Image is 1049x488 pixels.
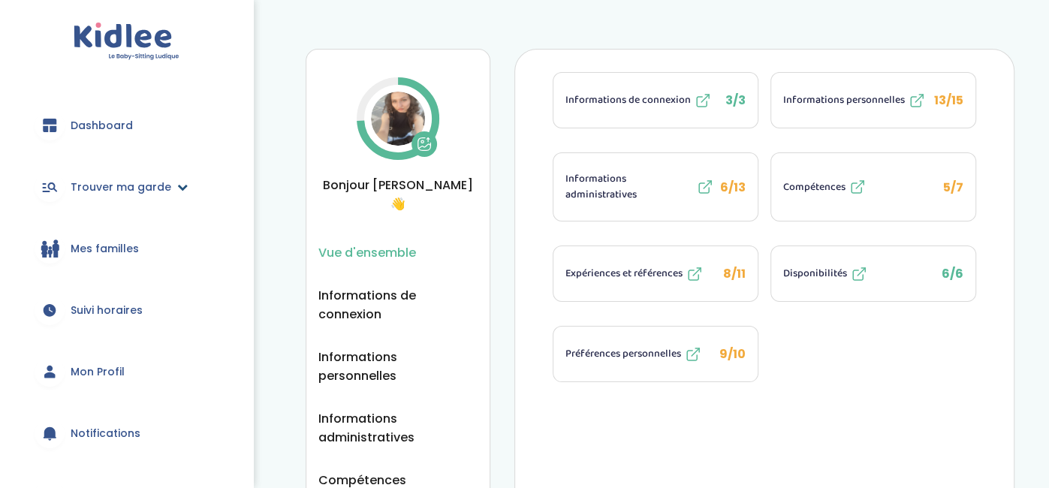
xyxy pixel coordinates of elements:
li: 6/13 [553,152,758,221]
span: 9/10 [719,345,746,363]
span: Informations de connexion [565,92,691,108]
span: 3/3 [725,92,746,109]
span: Expériences et références [565,266,683,282]
span: Bonjour [PERSON_NAME] 👋 [318,176,478,213]
button: Informations administratives 6/13 [553,153,758,221]
button: Compétences 5/7 [771,153,975,221]
span: Informations personnelles [783,92,905,108]
li: 13/15 [770,72,976,128]
span: 8/11 [723,265,746,282]
span: 6/6 [942,265,963,282]
span: Mon Profil [71,364,125,380]
span: 13/15 [934,92,963,109]
a: Dashboard [23,98,231,152]
a: Notifications [23,406,231,460]
span: 5/7 [943,179,963,196]
li: 5/7 [770,152,976,221]
img: logo.svg [74,23,179,61]
span: Mes familles [71,241,139,257]
span: Compétences [783,179,846,195]
span: 6/13 [720,179,746,196]
button: Informations de connexion 3/3 [553,73,758,128]
span: Notifications [71,426,140,441]
button: Expériences et références 8/11 [553,246,758,301]
span: Disponibilités [783,266,847,282]
img: Avatar [371,92,425,146]
span: Trouver ma garde [71,179,171,195]
li: 3/3 [553,72,758,128]
li: 9/10 [553,326,758,382]
button: Informations personnelles [318,348,478,385]
a: Suivi horaires [23,283,231,337]
a: Trouver ma garde [23,160,231,214]
span: Suivi horaires [71,303,143,318]
button: Informations personnelles 13/15 [771,73,975,128]
span: Dashboard [71,118,133,134]
li: 8/11 [553,246,758,302]
button: Préférences personnelles 9/10 [553,327,758,381]
span: Préférences personnelles [565,346,681,362]
span: Informations administratives [565,171,693,203]
button: Disponibilités 6/6 [771,246,975,301]
li: 6/6 [770,246,976,302]
button: Informations administratives [318,409,478,447]
a: Mes familles [23,221,231,276]
button: Vue d'ensemble [318,243,416,262]
button: Informations de connexion [318,286,478,324]
a: Mon Profil [23,345,231,399]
